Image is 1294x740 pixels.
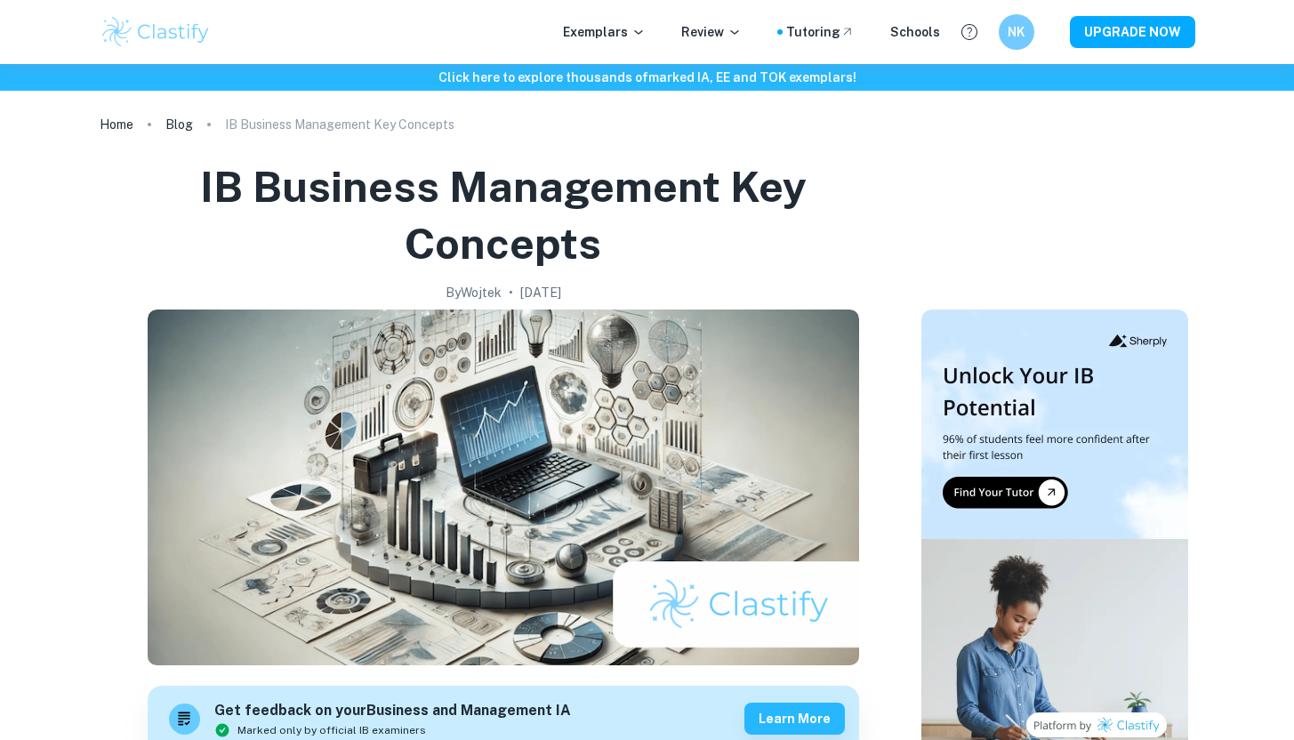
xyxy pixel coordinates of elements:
[1006,22,1026,42] h6: NK
[165,112,193,137] a: Blog
[786,22,855,42] a: Tutoring
[890,22,940,42] a: Schools
[509,283,513,302] p: •
[563,22,646,42] p: Exemplars
[520,283,561,302] h2: [DATE]
[225,115,454,134] p: IB Business Management Key Concepts
[1070,16,1195,48] button: UPGRADE NOW
[954,17,985,47] button: Help and Feedback
[100,112,133,137] a: Home
[100,14,213,50] img: Clastify logo
[148,310,859,665] img: IB Business Management Key Concepts cover image
[214,700,571,722] h6: Get feedback on your Business and Management IA
[107,158,900,272] h1: IB Business Management Key Concepts
[999,14,1034,50] button: NK
[446,283,502,302] h2: By Wojtek
[681,22,742,42] p: Review
[744,703,845,735] button: Learn more
[4,68,1290,87] h6: Click here to explore thousands of marked IA, EE and TOK exemplars !
[237,722,426,738] span: Marked only by official IB examiners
